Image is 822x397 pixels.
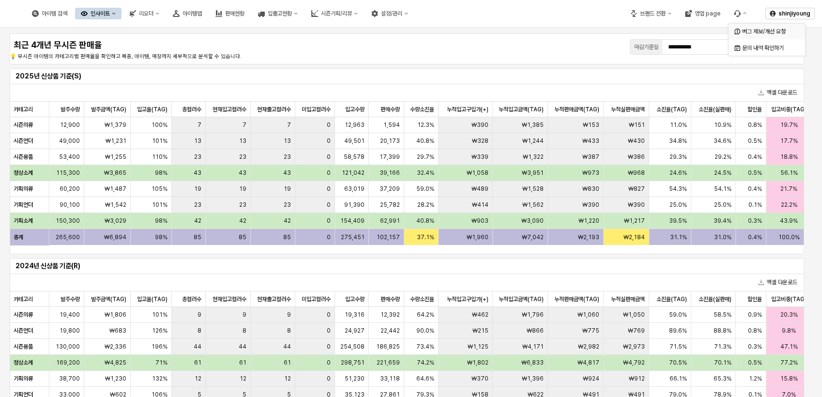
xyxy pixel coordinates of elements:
[252,8,304,19] button: 입출고현황
[669,217,687,225] span: 39.5%
[781,201,797,209] span: 22.2%
[137,295,167,303] span: 입고율(TAG)
[14,217,33,224] strong: 기획소계
[182,106,201,113] span: 총컬러수
[59,153,80,161] span: 53,400
[714,233,731,241] span: 31.0%
[327,169,331,177] span: 0
[60,201,80,209] span: 90,100
[287,327,291,335] span: 8
[780,153,798,161] span: 18.8%
[522,121,544,129] span: ₩1,385
[472,327,488,335] span: ₩215
[669,327,687,335] span: 89.6%
[105,153,126,161] span: ₩1,255
[754,87,801,98] button: 엑셀 다운로드
[327,137,331,145] span: 0
[287,121,291,129] span: 7
[417,311,434,319] span: 64.2%
[628,201,645,209] span: ₩390
[780,121,798,129] span: 19.7%
[714,311,731,319] span: 58.5%
[56,217,80,225] span: 150,300
[91,295,126,303] span: 발주금액(TAG)
[283,343,291,351] span: 44
[155,217,167,225] span: 98%
[327,359,331,366] span: 0
[499,106,544,113] span: 누적입고금액(TAG)
[152,201,167,209] span: 101%
[416,137,434,145] span: 40.8%
[345,106,365,113] span: 입고수량
[284,185,291,193] span: 19
[522,343,544,351] span: ₩4,171
[447,106,488,113] span: 누적입고구입가(+)
[467,233,488,241] span: ₩1,960
[416,343,434,351] span: 73.4%
[344,153,365,161] span: 58,578
[14,234,23,241] strong: 총계
[670,233,687,241] span: 31.1%
[182,295,201,303] span: 총컬러수
[152,137,167,145] span: 101%
[194,233,201,241] span: 85
[327,201,331,209] span: 0
[194,201,201,209] span: 23
[302,295,331,303] span: 미입고컬러수
[628,153,645,161] span: ₩386
[472,137,488,145] span: ₩328
[210,8,250,19] div: 판매현황
[472,121,488,129] span: ₩390
[611,295,645,303] span: 누적실판매금액
[670,153,687,161] span: 29.3%
[327,343,331,351] span: 0
[61,106,80,113] span: 발주수량
[239,153,246,161] span: 23
[225,10,244,17] div: 판매현황
[624,8,677,19] div: 브랜드 전환
[284,217,291,225] span: 42
[194,169,201,177] span: 43
[14,137,33,144] strong: 시즌언더
[60,327,80,335] span: 19,800
[522,201,544,209] span: ₩1,562
[640,10,666,17] div: 브랜드 전환
[321,10,352,17] div: 시즌기획/리뷰
[239,169,246,177] span: 43
[341,233,365,241] span: 275,451
[582,201,599,209] span: ₩390
[742,44,793,52] div: 문의 내역 확인하기
[742,28,793,35] div: 버그 제보/개선 요청
[194,185,201,193] span: 19
[305,8,364,19] div: 시즌기획/리뷰
[554,295,599,303] span: 누적판매금액(TAG)
[14,343,33,350] strong: 시즌용품
[695,10,720,17] div: 영업 page
[499,295,544,303] span: 누적입고금액(TAG)
[14,327,33,334] strong: 시즌언더
[522,233,544,241] span: ₩7,042
[26,8,73,19] div: 아이템 검색
[284,137,291,145] span: 13
[748,217,762,225] span: 0.3%
[381,10,402,17] div: 설정/관리
[327,153,331,161] span: 0
[109,327,126,335] span: ₩683
[243,311,246,319] span: 9
[155,169,167,177] span: 98%
[583,121,599,129] span: ₩153
[365,8,414,19] button: 설정/관리
[778,10,810,17] p: shinjiyoung
[239,201,246,209] span: 23
[377,359,400,366] span: 221,659
[714,137,731,145] span: 34.6%
[679,8,726,19] div: 영업 page
[340,217,365,225] span: 154,409
[56,169,80,177] span: 115,300
[198,311,201,319] span: 9
[628,327,645,335] span: ₩769
[345,121,365,129] span: 12,963
[106,137,126,145] span: ₩1,231
[522,185,544,193] span: ₩1,528
[624,233,645,241] span: ₩2,184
